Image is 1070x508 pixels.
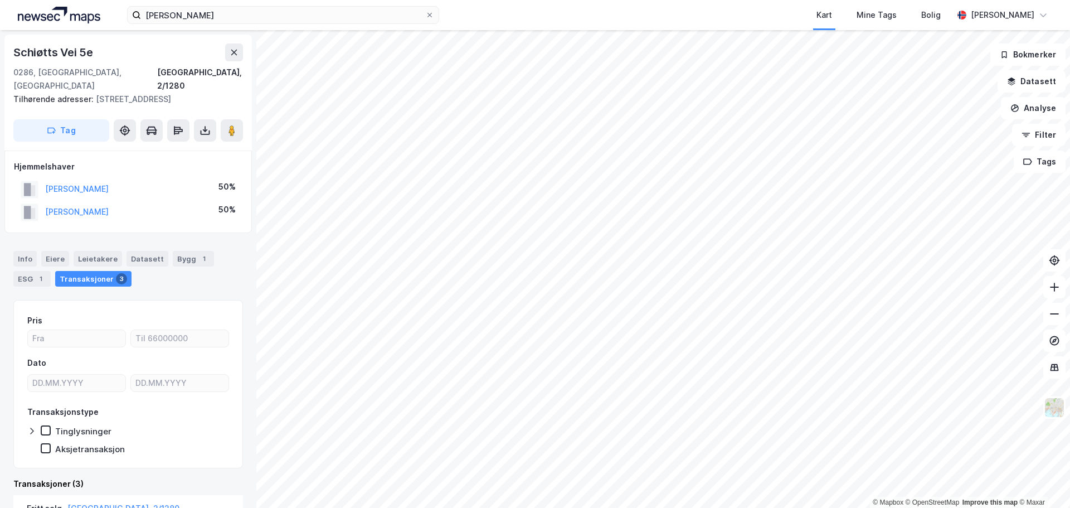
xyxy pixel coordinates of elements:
[13,477,243,491] div: Transaksjoner (3)
[28,330,125,347] input: Fra
[1044,397,1065,418] img: Z
[131,375,228,391] input: DD.MM.YYYY
[218,203,236,216] div: 50%
[13,251,37,267] div: Info
[74,251,122,267] div: Leietakere
[55,271,132,287] div: Transaksjoner
[998,70,1066,93] button: Datasett
[157,66,243,93] div: [GEOGRAPHIC_DATA], 2/1280
[127,251,168,267] div: Datasett
[35,273,46,284] div: 1
[55,426,111,437] div: Tinglysninger
[27,314,42,327] div: Pris
[857,8,897,22] div: Mine Tags
[173,251,214,267] div: Bygg
[27,405,99,419] div: Transaksjonstype
[873,499,903,506] a: Mapbox
[116,273,127,284] div: 3
[141,7,425,23] input: Søk på adresse, matrikkel, gårdeiere, leietakere eller personer
[13,119,109,142] button: Tag
[13,93,234,106] div: [STREET_ADDRESS]
[13,43,95,61] div: Schiøtts Vei 5e
[1001,97,1066,119] button: Analyse
[218,180,236,193] div: 50%
[1014,151,1066,173] button: Tags
[13,66,157,93] div: 0286, [GEOGRAPHIC_DATA], [GEOGRAPHIC_DATA]
[990,43,1066,66] button: Bokmerker
[55,444,125,454] div: Aksjetransaksjon
[906,499,960,506] a: OpenStreetMap
[816,8,832,22] div: Kart
[14,160,242,173] div: Hjemmelshaver
[28,375,125,391] input: DD.MM.YYYY
[13,271,51,287] div: ESG
[1014,454,1070,508] iframe: Chat Widget
[27,356,46,370] div: Dato
[13,94,96,104] span: Tilhørende adresser:
[921,8,941,22] div: Bolig
[971,8,1034,22] div: [PERSON_NAME]
[962,499,1018,506] a: Improve this map
[131,330,228,347] input: Til 66000000
[18,7,100,23] img: logo.a4113a55bc3d86da70a041830d287a7e.svg
[198,253,210,264] div: 1
[1012,124,1066,146] button: Filter
[41,251,69,267] div: Eiere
